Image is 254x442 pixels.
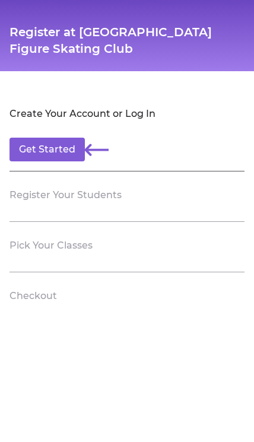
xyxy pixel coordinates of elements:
[9,107,155,121] h2: Create Your Account or Log In
[9,138,85,161] button: Get Started
[9,239,93,253] h2: Pick Your Classes
[9,289,57,303] h2: Checkout
[9,24,245,57] h1: Register at [GEOGRAPHIC_DATA] Figure Skating Club
[9,188,122,202] h2: Register Your Students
